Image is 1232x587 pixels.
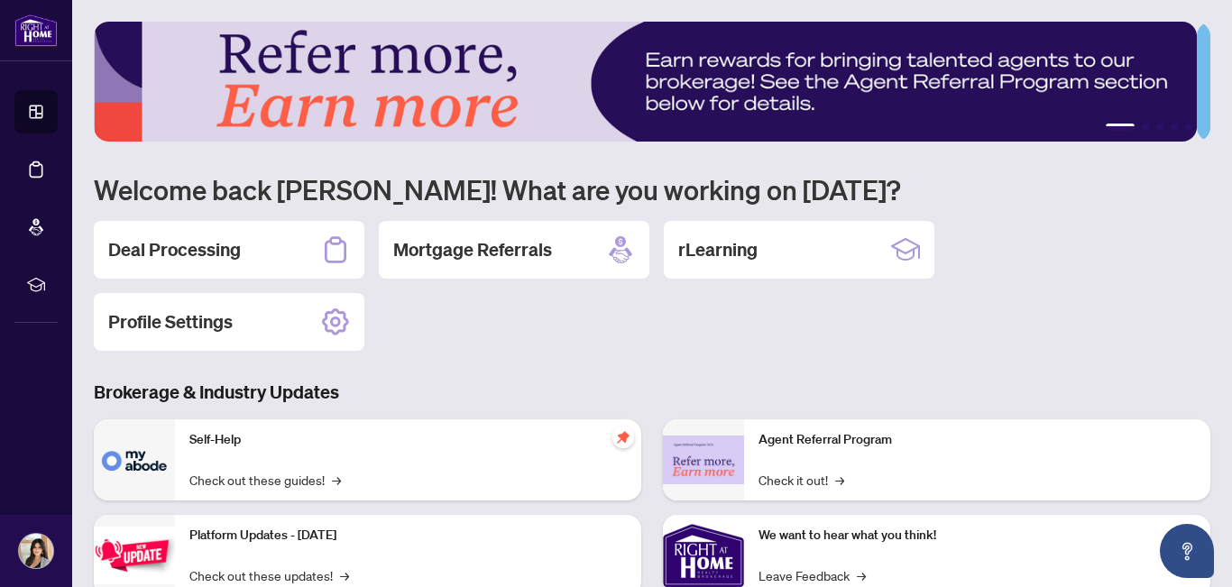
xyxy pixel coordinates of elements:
[189,526,627,546] p: Platform Updates - [DATE]
[835,470,844,490] span: →
[94,527,175,583] img: Platform Updates - July 21, 2025
[612,426,634,448] span: pushpin
[1106,124,1135,131] button: 1
[94,419,175,500] img: Self-Help
[19,534,53,568] img: Profile Icon
[393,237,552,262] h2: Mortgage Referrals
[759,470,844,490] a: Check it out!→
[340,565,349,585] span: →
[94,22,1197,142] img: Slide 0
[759,430,1196,450] p: Agent Referral Program
[332,470,341,490] span: →
[14,14,58,47] img: logo
[94,380,1210,405] h3: Brokerage & Industry Updates
[759,526,1196,546] p: We want to hear what you think!
[1171,124,1178,131] button: 4
[189,565,349,585] a: Check out these updates!→
[759,565,866,585] a: Leave Feedback→
[663,436,744,485] img: Agent Referral Program
[678,237,758,262] h2: rLearning
[189,470,341,490] a: Check out these guides!→
[108,237,241,262] h2: Deal Processing
[1142,124,1149,131] button: 2
[189,430,627,450] p: Self-Help
[1156,124,1163,131] button: 3
[1160,524,1214,578] button: Open asap
[857,565,866,585] span: →
[1185,124,1192,131] button: 5
[94,172,1210,206] h1: Welcome back [PERSON_NAME]! What are you working on [DATE]?
[108,309,233,335] h2: Profile Settings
